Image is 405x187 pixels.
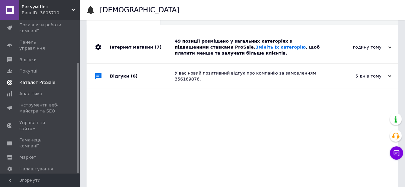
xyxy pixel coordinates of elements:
span: Управління сайтом [19,120,62,132]
a: Змініть їх категорію [255,45,306,50]
span: Аналітика [19,91,42,97]
div: Ваш ID: 3805710 [22,10,80,16]
div: годину тому [325,44,392,50]
div: Відгуки [110,64,175,89]
span: Інструменти веб-майстра та SEO [19,102,62,114]
div: 49 позиції розміщено у загальних категоріях з підвищеними ставками ProSale. , щоб платити менше т... [175,38,325,57]
div: 5 днів тому [325,73,392,79]
span: (7) [155,45,162,50]
span: Відгуки [19,57,37,63]
span: ВакуумШоп [22,4,72,10]
span: Маркет [19,154,36,160]
span: Панель управління [19,39,62,51]
span: Покупці [19,68,37,74]
span: Налаштування [19,166,53,172]
h1: [DEMOGRAPHIC_DATA] [100,6,180,14]
span: Гаманець компанії [19,137,62,149]
span: Каталог ProSale [19,80,55,86]
div: Інтернет магазин [110,32,175,63]
span: Показники роботи компанії [19,22,62,34]
div: У вас новий позитивний відгук про компанію за замовленням 356169876. [175,70,325,82]
button: Чат з покупцем [390,146,403,160]
span: (6) [131,74,138,79]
